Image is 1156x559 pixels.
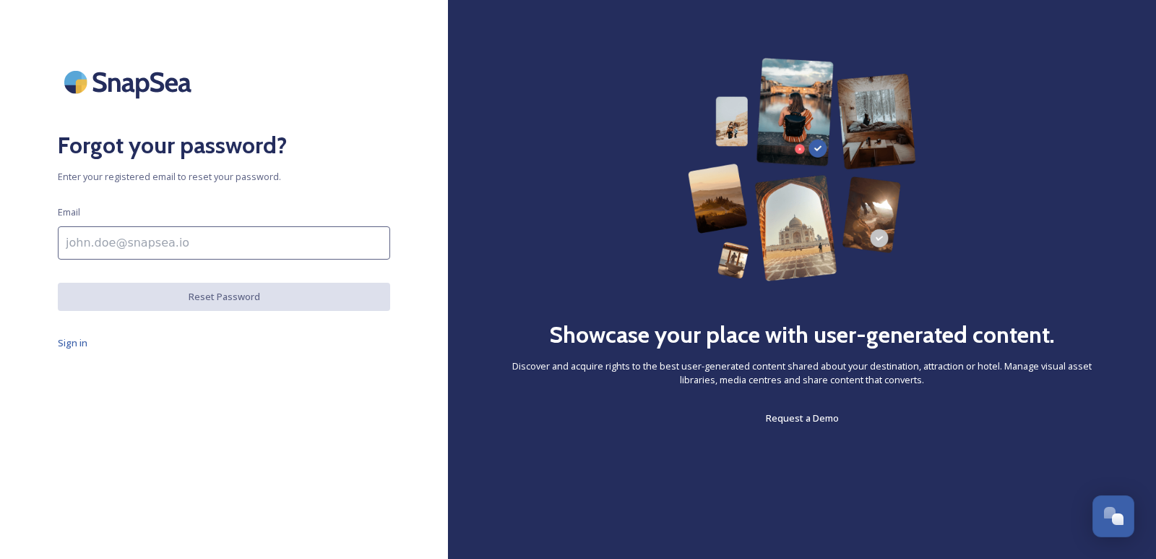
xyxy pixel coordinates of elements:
h2: Forgot your password? [58,128,390,163]
img: 63b42ca75bacad526042e722_Group%20154-p-800.png [688,58,915,281]
img: SnapSea Logo [58,58,202,106]
a: Request a Demo [766,409,839,427]
span: Sign in [58,336,87,349]
span: Enter your registered email to reset your password. [58,170,390,184]
a: Sign in [58,334,390,351]
h2: Showcase your place with user-generated content. [549,317,1055,352]
span: Discover and acquire rights to the best user-generated content shared about your destination, att... [506,359,1098,387]
button: Reset Password [58,283,390,311]
span: Email [58,205,80,219]
input: john.doe@snapsea.io [58,226,390,260]
button: Open Chat [1092,495,1134,537]
span: Request a Demo [766,411,839,424]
